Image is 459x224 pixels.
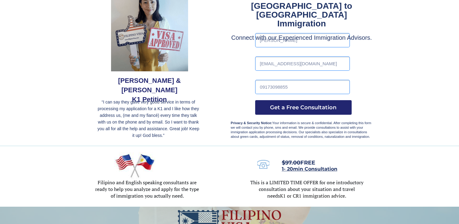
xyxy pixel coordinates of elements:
input: Email [255,56,350,71]
a: 1- 20min Consultation [282,167,337,171]
span: This is a LIMITED TIME OFFER for one introductory consultation about your situation and travel needs [250,179,363,199]
s: $97.00 [282,159,300,166]
span: Get a Free Consultation [255,104,352,111]
span: FREE [282,159,315,166]
button: Get a Free Consultation [255,100,352,115]
p: “I can say they gave very good service in terms of processing my application for a K1 and I like ... [96,99,201,139]
span: Connect with our Experienced Immigration Advisors. [231,34,372,41]
span: Your information is secure & confidential. After completing this form we will contact you by phon... [231,121,371,138]
strong: Privacy & Security Notice: [231,121,272,125]
span: [PERSON_NAME] & [PERSON_NAME] K1 Petition [118,77,181,103]
input: Phone Number [255,80,350,94]
span: Filipino and English speaking consultants are ready to help you analyze and apply for the type of... [95,179,199,199]
span: K1 or CR1 immigration advice. [280,192,346,199]
strong: [GEOGRAPHIC_DATA] to [GEOGRAPHIC_DATA] Immigration [251,1,352,28]
span: 1- 20min Consultation [282,166,337,172]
